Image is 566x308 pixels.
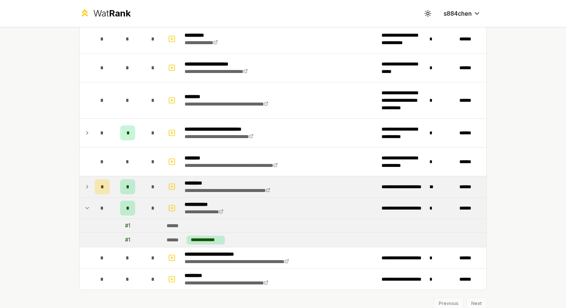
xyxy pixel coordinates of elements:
[109,8,131,19] span: Rank
[125,236,130,244] div: # 1
[438,7,487,20] button: s884chen
[93,7,131,19] div: Wat
[79,7,131,19] a: WatRank
[444,9,472,18] span: s884chen
[125,222,130,229] div: # 1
